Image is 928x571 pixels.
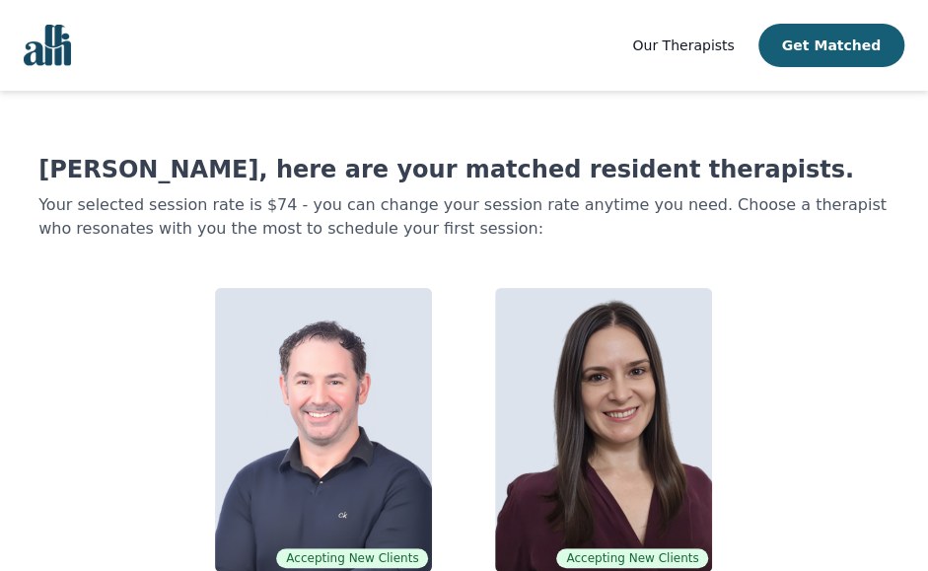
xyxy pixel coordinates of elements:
button: Get Matched [758,24,904,67]
a: Our Therapists [632,34,734,57]
h1: [PERSON_NAME], here are your matched resident therapists. [38,154,890,185]
p: Your selected session rate is $74 - you can change your session rate anytime you need. Choose a t... [38,193,890,241]
span: Accepting New Clients [556,548,708,568]
span: Accepting New Clients [276,548,428,568]
span: Our Therapists [632,37,734,53]
img: alli logo [24,25,71,66]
